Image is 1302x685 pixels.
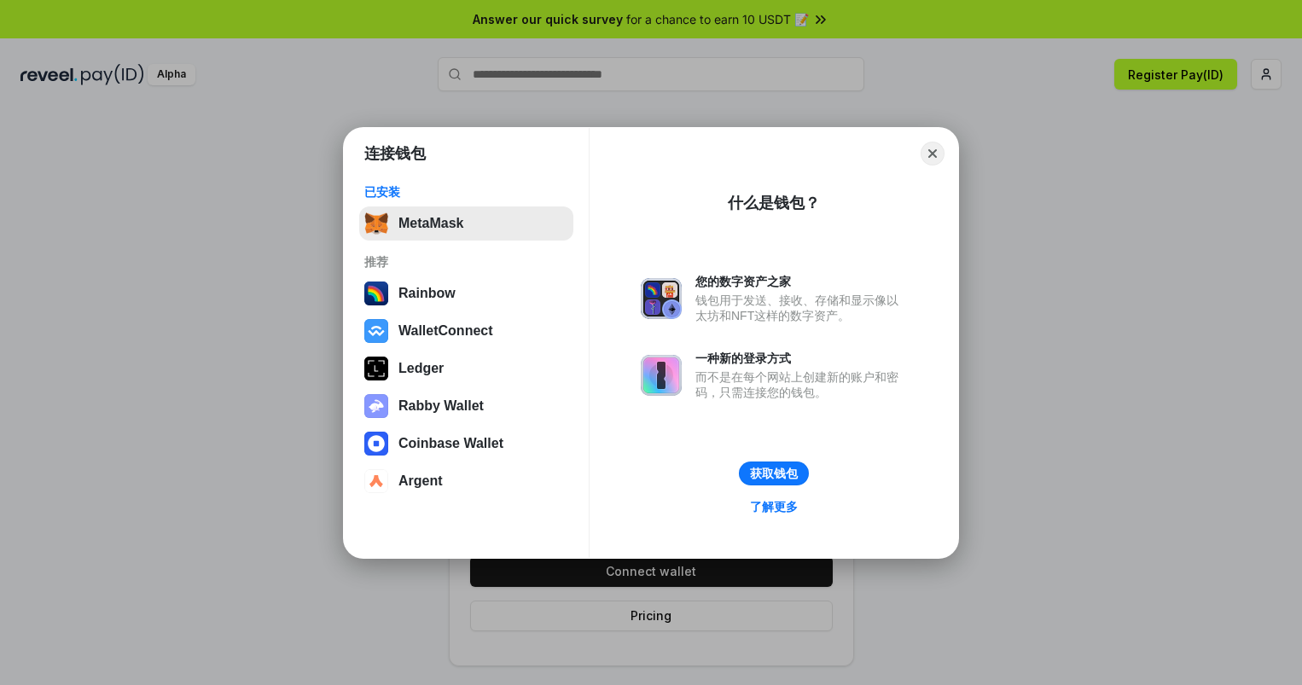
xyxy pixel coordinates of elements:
button: MetaMask [359,206,573,241]
img: svg+xml,%3Csvg%20width%3D%22120%22%20height%3D%22120%22%20viewBox%3D%220%200%20120%20120%22%20fil... [364,282,388,305]
button: Argent [359,464,573,498]
img: svg+xml,%3Csvg%20xmlns%3D%22http%3A%2F%2Fwww.w3.org%2F2000%2Fsvg%22%20fill%3D%22none%22%20viewBox... [641,278,682,319]
img: svg+xml,%3Csvg%20width%3D%2228%22%20height%3D%2228%22%20viewBox%3D%220%200%2028%2028%22%20fill%3D... [364,432,388,456]
div: 了解更多 [750,499,798,514]
div: Ledger [398,361,444,376]
div: 一种新的登录方式 [695,351,907,366]
button: WalletConnect [359,314,573,348]
img: svg+xml,%3Csvg%20xmlns%3D%22http%3A%2F%2Fwww.w3.org%2F2000%2Fsvg%22%20fill%3D%22none%22%20viewBox... [641,355,682,396]
button: Rainbow [359,276,573,311]
div: Argent [398,473,443,489]
button: 获取钱包 [739,462,809,485]
div: Rainbow [398,286,456,301]
a: 了解更多 [740,496,808,518]
div: 什么是钱包？ [728,193,820,213]
button: Close [921,142,945,165]
img: svg+xml,%3Csvg%20xmlns%3D%22http%3A%2F%2Fwww.w3.org%2F2000%2Fsvg%22%20fill%3D%22none%22%20viewBox... [364,394,388,418]
button: Rabby Wallet [359,389,573,423]
div: 而不是在每个网站上创建新的账户和密码，只需连接您的钱包。 [695,369,907,400]
div: 获取钱包 [750,466,798,481]
h1: 连接钱包 [364,143,426,164]
div: 推荐 [364,254,568,270]
div: 您的数字资产之家 [695,274,907,289]
div: 已安装 [364,184,568,200]
img: svg+xml,%3Csvg%20xmlns%3D%22http%3A%2F%2Fwww.w3.org%2F2000%2Fsvg%22%20width%3D%2228%22%20height%3... [364,357,388,380]
div: Coinbase Wallet [398,436,503,451]
div: Rabby Wallet [398,398,484,414]
img: svg+xml,%3Csvg%20fill%3D%22none%22%20height%3D%2233%22%20viewBox%3D%220%200%2035%2033%22%20width%... [364,212,388,235]
img: svg+xml,%3Csvg%20width%3D%2228%22%20height%3D%2228%22%20viewBox%3D%220%200%2028%2028%22%20fill%3D... [364,319,388,343]
img: svg+xml,%3Csvg%20width%3D%2228%22%20height%3D%2228%22%20viewBox%3D%220%200%2028%2028%22%20fill%3D... [364,469,388,493]
div: MetaMask [398,216,463,231]
button: Ledger [359,351,573,386]
button: Coinbase Wallet [359,427,573,461]
div: WalletConnect [398,323,493,339]
div: 钱包用于发送、接收、存储和显示像以太坊和NFT这样的数字资产。 [695,293,907,323]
